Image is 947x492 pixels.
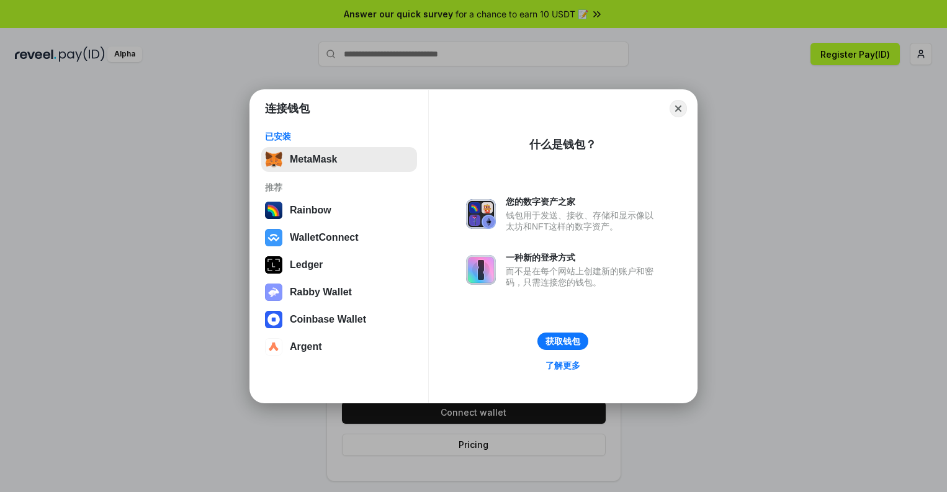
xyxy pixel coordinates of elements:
div: 一种新的登录方式 [506,252,660,263]
div: 什么是钱包？ [529,137,596,152]
img: svg+xml,%3Csvg%20width%3D%22120%22%20height%3D%22120%22%20viewBox%3D%220%200%20120%20120%22%20fil... [265,202,282,219]
img: svg+xml,%3Csvg%20xmlns%3D%22http%3A%2F%2Fwww.w3.org%2F2000%2Fsvg%22%20fill%3D%22none%22%20viewBox... [466,199,496,229]
img: svg+xml,%3Csvg%20xmlns%3D%22http%3A%2F%2Fwww.w3.org%2F2000%2Fsvg%22%20width%3D%2228%22%20height%3... [265,256,282,274]
img: svg+xml,%3Csvg%20width%3D%2228%22%20height%3D%2228%22%20viewBox%3D%220%200%2028%2028%22%20fill%3D... [265,229,282,246]
div: 获取钱包 [545,336,580,347]
button: Close [670,100,687,117]
div: 而不是在每个网站上创建新的账户和密码，只需连接您的钱包。 [506,266,660,288]
button: Ledger [261,253,417,277]
img: svg+xml,%3Csvg%20width%3D%2228%22%20height%3D%2228%22%20viewBox%3D%220%200%2028%2028%22%20fill%3D... [265,311,282,328]
button: Coinbase Wallet [261,307,417,332]
button: WalletConnect [261,225,417,250]
div: Argent [290,341,322,352]
button: Rabby Wallet [261,280,417,305]
div: 您的数字资产之家 [506,196,660,207]
div: 钱包用于发送、接收、存储和显示像以太坊和NFT这样的数字资产。 [506,210,660,232]
div: 了解更多 [545,360,580,371]
img: svg+xml,%3Csvg%20xmlns%3D%22http%3A%2F%2Fwww.w3.org%2F2000%2Fsvg%22%20fill%3D%22none%22%20viewBox... [466,255,496,285]
button: 获取钱包 [537,333,588,350]
img: svg+xml,%3Csvg%20fill%3D%22none%22%20height%3D%2233%22%20viewBox%3D%220%200%2035%2033%22%20width%... [265,151,282,168]
div: MetaMask [290,154,337,165]
div: 推荐 [265,182,413,193]
div: Rabby Wallet [290,287,352,298]
button: Argent [261,334,417,359]
div: Ledger [290,259,323,271]
button: MetaMask [261,147,417,172]
button: Rainbow [261,198,417,223]
img: svg+xml,%3Csvg%20width%3D%2228%22%20height%3D%2228%22%20viewBox%3D%220%200%2028%2028%22%20fill%3D... [265,338,282,356]
h1: 连接钱包 [265,101,310,116]
div: Coinbase Wallet [290,314,366,325]
a: 了解更多 [538,357,588,373]
div: WalletConnect [290,232,359,243]
img: svg+xml,%3Csvg%20xmlns%3D%22http%3A%2F%2Fwww.w3.org%2F2000%2Fsvg%22%20fill%3D%22none%22%20viewBox... [265,284,282,301]
div: 已安装 [265,131,413,142]
div: Rainbow [290,205,331,216]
